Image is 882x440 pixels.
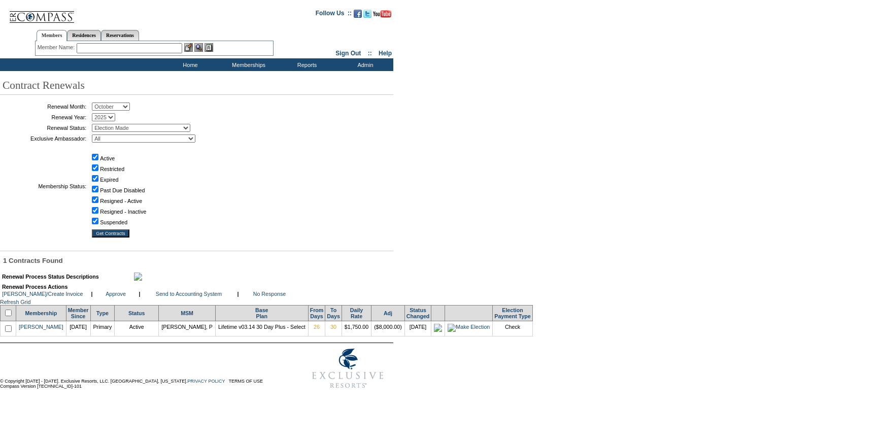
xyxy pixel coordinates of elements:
a: Send to Accounting System [156,291,222,297]
a: MemberSince [68,307,89,319]
a: [PERSON_NAME]/Create Invoice [2,291,83,297]
span: :: [368,50,372,57]
label: Restricted [100,166,124,172]
td: Primary [90,321,115,336]
img: Compass Home [9,3,75,23]
img: maximize.gif [134,273,142,281]
a: Status [128,310,145,316]
img: Exclusive Resorts [302,343,393,394]
td: Lifetime v03.14 30 Day Plus - Select [215,321,308,336]
div: Member Name: [38,43,77,52]
b: Renewal Process Actions [2,284,67,290]
img: Reservations [205,43,213,52]
td: Renewal Year: [3,113,86,121]
td: [DATE] [66,321,90,336]
a: Membership [25,310,57,316]
img: Make Election [448,324,490,332]
span: 1 Contracts Found [3,257,63,264]
label: Resigned - Active [100,198,142,204]
img: icon_electionmade.gif [434,324,442,332]
a: Sign Out [335,50,361,57]
b: | [91,291,93,297]
a: Adj [384,310,392,316]
a: Residences [67,30,101,41]
a: Become our fan on Facebook [354,13,362,19]
td: Membership Status: [3,145,86,227]
td: Renewal Month: [3,103,86,111]
td: 26 [308,321,325,336]
label: Past Due Disabled [100,187,145,193]
a: FromDays [310,307,324,319]
td: Home [160,58,218,71]
td: Follow Us :: [316,9,352,21]
label: Active [100,155,115,161]
img: b_edit.gif [184,43,193,52]
label: Suspended [100,219,127,225]
label: Expired [100,177,118,183]
td: ($8,000.00) [371,321,405,336]
img: View [194,43,203,52]
td: Check [493,321,532,336]
td: Memberships [218,58,277,71]
b: | [238,291,239,297]
a: Help [379,50,392,57]
a: [PERSON_NAME] [19,324,63,330]
td: Exclusive Ambassador: [3,134,86,143]
a: Subscribe to our YouTube Channel [373,13,391,19]
img: Become our fan on Facebook [354,10,362,18]
b: Renewal Process Status Descriptions [2,274,99,280]
td: [PERSON_NAME], P [159,321,216,336]
a: Type [96,310,109,316]
a: StatusChanged [406,307,430,319]
a: Approve [106,291,126,297]
img: Follow us on Twitter [363,10,371,18]
td: Admin [335,58,393,71]
a: Follow us on Twitter [363,13,371,19]
a: BasePlan [255,307,268,319]
a: PRIVACY POLICY [187,379,225,384]
input: Get Contracts [92,229,129,238]
td: Active [115,321,159,336]
a: ToDays [327,307,340,319]
b: | [139,291,141,297]
a: Reservations [101,30,139,41]
td: Renewal Status: [3,124,86,132]
td: Reports [277,58,335,71]
a: DailyRate [350,307,363,319]
a: Members [37,30,67,41]
a: ElectionPayment Type [494,307,530,319]
a: TERMS OF USE [229,379,263,384]
span: Select/Deselect All [3,311,13,317]
img: Subscribe to our YouTube Channel [373,10,391,18]
a: MSM [181,310,193,316]
a: No Response [253,291,286,297]
label: Resigned - Inactive [100,209,146,215]
td: [DATE] [404,321,431,336]
td: $1,750.00 [342,321,371,336]
td: 30 [325,321,342,336]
